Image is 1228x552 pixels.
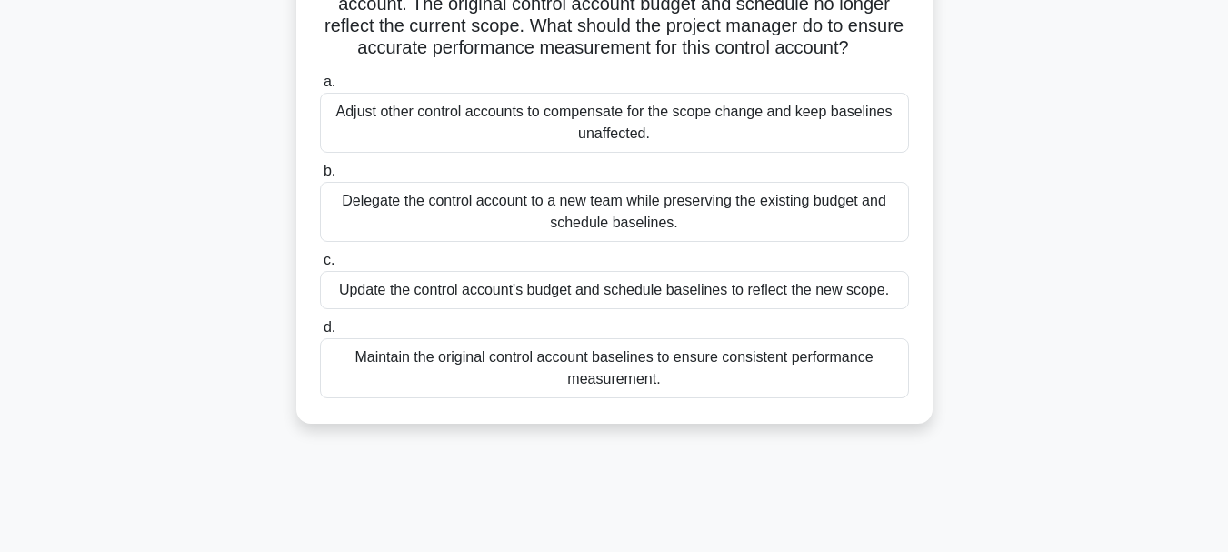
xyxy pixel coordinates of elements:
[324,319,335,335] span: d.
[320,338,909,398] div: Maintain the original control account baselines to ensure consistent performance measurement.
[320,271,909,309] div: Update the control account's budget and schedule baselines to reflect the new scope.
[320,182,909,242] div: Delegate the control account to a new team while preserving the existing budget and schedule base...
[324,74,335,89] span: a.
[324,163,335,178] span: b.
[324,252,334,267] span: c.
[320,93,909,153] div: Adjust other control accounts to compensate for the scope change and keep baselines unaffected.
